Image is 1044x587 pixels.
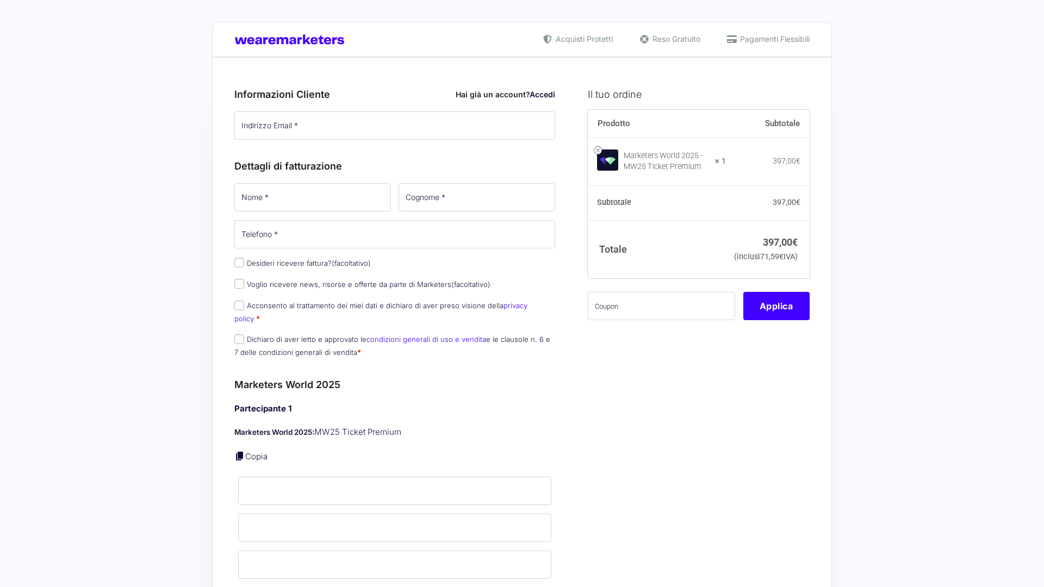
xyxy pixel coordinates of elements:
[773,198,800,207] bdi: 397,00
[234,87,555,102] h3: Informazioni Cliente
[234,220,555,248] input: Telefono *
[588,292,735,320] input: Coupon
[743,292,810,320] button: Applica
[245,451,268,461] a: Copia
[779,252,784,261] span: €
[588,186,726,221] th: Subtotale
[399,183,555,211] input: Cognome *
[796,157,800,165] span: €
[234,377,555,392] h3: Marketers World 2025
[456,89,555,100] div: Hai già un account?
[234,301,527,322] label: Acconsento al trattamento dei miei dati e dichiaro di aver preso visione della
[715,156,726,167] strong: × 1
[234,280,490,289] label: Voglio ricevere news, risorse e offerte da parte di Marketers
[773,157,800,165] bdi: 397,00
[588,220,726,278] th: Totale
[234,111,555,140] input: Indirizzo Email *
[234,428,314,436] strong: Marketers World 2025:
[792,236,798,248] span: €
[588,87,810,102] h3: Il tuo ordine
[530,90,555,99] a: Accedi
[588,110,726,138] th: Prodotto
[650,33,700,45] span: Reso Gratuito
[234,451,245,461] a: Copia i dettagli dell'acquirente
[234,159,555,173] h3: Dettagli di fatturazione
[553,33,613,45] span: Acquisti Protetti
[332,259,371,267] span: (facoltativo)
[234,258,244,267] input: Desideri ricevere fattura?(facoltativo)
[234,279,244,289] input: Voglio ricevere news, risorse e offerte da parte di Marketers(facoltativo)
[763,236,798,248] bdi: 397,00
[726,110,810,138] th: Subtotale
[451,280,490,289] span: (facoltativo)
[796,198,800,207] span: €
[234,335,550,356] label: Dichiaro di aver letto e approvato le e le clausole n. 6 e 7 delle condizioni generali di vendita
[234,334,244,344] input: Dichiaro di aver letto e approvato lecondizioni generali di uso e venditae le clausole n. 6 e 7 d...
[234,426,555,439] p: MW25 Ticket Premium
[734,252,798,261] small: (inclusi IVA)
[9,545,41,577] iframe: Customerly Messenger Launcher
[234,301,527,322] a: privacy policy
[737,33,810,45] span: Pagamenti Flessibili
[624,151,709,172] div: Marketers World 2025 - MW25 Ticket Premium
[366,335,486,344] a: condizioni generali di uso e vendita
[760,252,784,261] span: 71,59
[597,149,618,171] img: Marketers World 2025 - MW25 Ticket Premium
[234,301,244,310] input: Acconsento al trattamento dei miei dati e dichiaro di aver preso visione dellaprivacy policy
[234,259,371,267] label: Desideri ricevere fattura?
[234,403,555,415] h4: Partecipante 1
[234,183,391,211] input: Nome *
